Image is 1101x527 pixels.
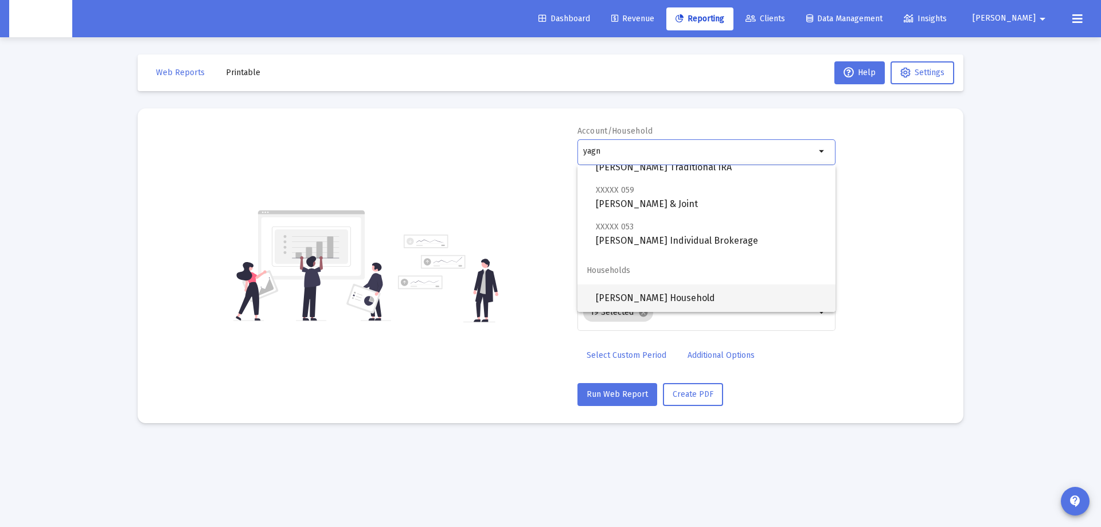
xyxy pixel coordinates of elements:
img: reporting [233,209,391,322]
img: reporting-alt [398,235,498,322]
button: Settings [891,61,954,84]
span: Insights [904,14,947,24]
button: Help [834,61,885,84]
span: Create PDF [673,389,713,399]
span: Reporting [676,14,724,24]
button: [PERSON_NAME] [959,7,1063,30]
span: Dashboard [538,14,590,24]
span: Help [844,68,876,77]
span: Additional Options [688,350,755,360]
mat-icon: cancel [638,307,649,318]
span: Printable [226,68,260,77]
span: Select Custom Period [587,350,666,360]
span: [PERSON_NAME] Individual Brokerage [596,220,826,248]
a: Data Management [797,7,892,30]
mat-chip-list: Selection [583,301,815,324]
a: Clients [736,7,794,30]
span: XXXXX 059 [596,185,634,195]
span: Run Web Report [587,389,648,399]
span: [PERSON_NAME] & Joint [596,183,826,211]
span: Web Reports [156,68,205,77]
span: Revenue [611,14,654,24]
span: Clients [745,14,785,24]
mat-chip: 19 Selected [583,303,653,322]
button: Run Web Report [577,383,657,406]
button: Printable [217,61,270,84]
span: Data Management [806,14,883,24]
label: Account/Household [577,126,653,136]
a: Revenue [602,7,663,30]
a: Dashboard [529,7,599,30]
span: Households [577,257,835,284]
input: Search or select an account or household [583,147,815,156]
span: Settings [915,68,944,77]
mat-icon: arrow_drop_down [815,306,829,319]
button: Web Reports [147,61,214,84]
a: Insights [895,7,956,30]
mat-icon: arrow_drop_down [1036,7,1049,30]
span: XXXXX 053 [596,222,634,232]
span: [PERSON_NAME] Household [596,284,826,312]
button: Create PDF [663,383,723,406]
span: [PERSON_NAME] [973,14,1036,24]
img: Dashboard [18,7,64,30]
mat-icon: arrow_drop_down [815,145,829,158]
a: Reporting [666,7,733,30]
mat-icon: contact_support [1068,494,1082,508]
